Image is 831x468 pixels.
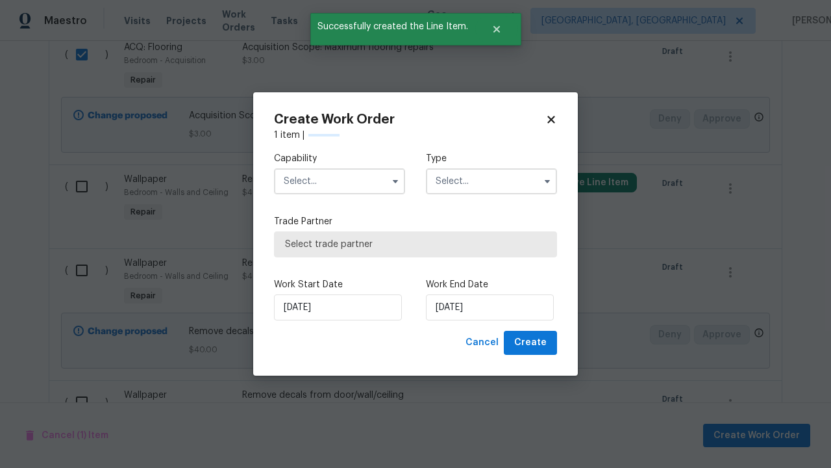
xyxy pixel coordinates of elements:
[426,278,557,291] label: Work End Date
[465,335,499,351] span: Cancel
[274,215,557,228] label: Trade Partner
[426,152,557,165] label: Type
[426,294,554,320] input: M/D/YYYY
[426,168,557,194] input: Select...
[475,16,518,42] button: Close
[274,294,402,320] input: M/D/YYYY
[274,113,545,126] h2: Create Work Order
[504,331,557,355] button: Create
[274,278,405,291] label: Work Start Date
[274,168,405,194] input: Select...
[514,335,547,351] span: Create
[285,238,546,251] span: Select trade partner
[540,174,555,189] button: Show options
[460,331,504,355] button: Cancel
[310,13,475,40] span: Successfully created the Line Item.
[274,152,405,165] label: Capability
[274,129,557,142] div: 1 item |
[388,174,403,189] button: Show options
